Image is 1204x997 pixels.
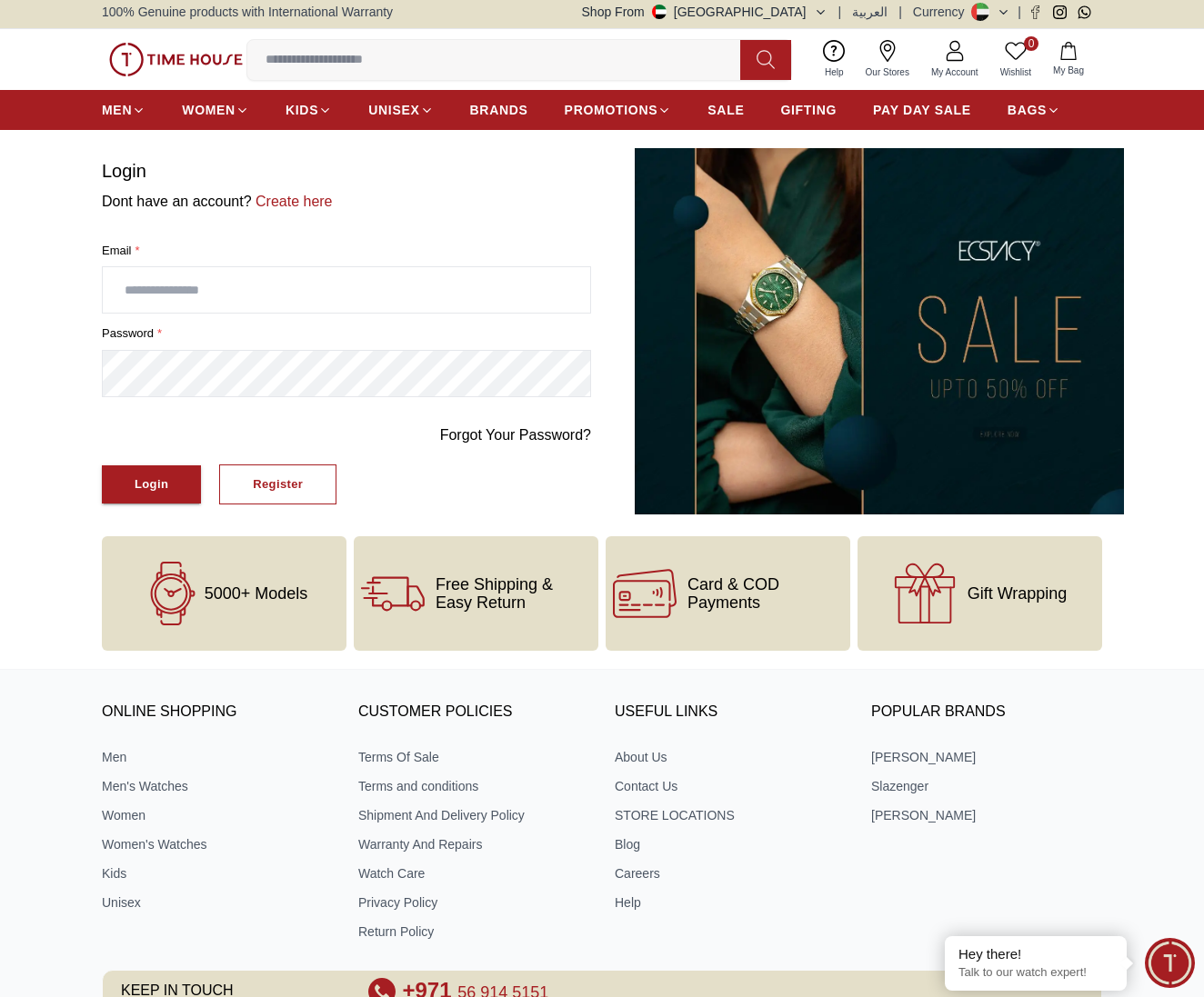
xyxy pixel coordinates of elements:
a: [PERSON_NAME] [871,806,1102,824]
h3: Popular Brands [871,699,1102,726]
a: Privacy Policy [358,893,589,912]
p: Dont have an account? [102,191,591,213]
span: Wishlist [993,65,1038,79]
span: My Account [924,65,986,79]
a: Return Policy [358,922,589,941]
div: Register [253,474,303,495]
a: Men's Watches [102,777,333,795]
button: Login [102,465,201,504]
div: Currency [913,3,972,21]
a: Women [102,806,333,824]
a: PAY DAY SALE [873,94,971,126]
h3: USEFUL LINKS [615,699,846,726]
a: Forgot Your Password? [440,424,591,446]
span: WOMEN [182,101,236,119]
a: Help [615,893,846,912]
a: Kids [102,864,333,882]
a: PROMOTIONS [565,94,672,126]
span: SALE [707,101,744,119]
a: Terms and conditions [358,777,589,795]
a: Shipment And Delivery Policy [358,806,589,824]
a: UNISEX [368,94,433,126]
span: Free Shipping & Easy Return [436,575,591,612]
span: | [1018,3,1021,21]
span: 0 [1024,36,1038,51]
a: Instagram [1053,5,1067,19]
a: Blog [615,835,846,853]
a: BRANDS [470,94,528,126]
a: Facebook [1028,5,1042,19]
span: MEN [102,101,132,119]
div: Chat Widget [1145,938,1195,988]
span: My Bag [1046,64,1091,77]
a: WOMEN [182,94,249,126]
label: Email [102,242,591,260]
span: BAGS [1008,101,1047,119]
span: PROMOTIONS [565,101,658,119]
img: United Arab Emirates [652,5,667,19]
label: password [102,324,591,343]
span: UNISEX [368,101,419,119]
a: [PERSON_NAME] [871,748,1102,766]
a: SALE [707,94,744,126]
a: Whatsapp [1078,5,1091,19]
p: Talk to our watch expert! [958,965,1113,981]
a: MEN [102,94,145,126]
h3: ONLINE SHOPPING [102,699,333,726]
a: About Us [615,748,846,766]
span: 5000+ Models [205,584,308,603]
a: GIFTING [780,94,837,126]
span: 100% Genuine products with International Warranty [102,3,393,21]
img: ... [109,43,243,76]
button: Shop From[GEOGRAPHIC_DATA] [582,3,828,21]
a: KIDS [286,94,332,126]
a: Contact Us [615,777,846,795]
a: 0Wishlist [989,36,1042,83]
h3: CUSTOMER POLICIES [358,699,589,726]
h1: Login [102,158,591,184]
a: Warranty And Repairs [358,835,589,853]
a: Help [814,36,855,83]
div: Hey there! [958,945,1113,963]
span: GIFTING [780,101,837,119]
a: BAGS [1008,94,1060,126]
span: | [838,3,842,21]
span: Gift Wrapping [968,584,1068,603]
a: STORE LOCATIONS [615,806,846,824]
a: Unisex [102,893,333,912]
div: Login [135,474,168,495]
a: Careers [615,864,846,882]
span: BRANDS [470,101,528,119]
span: Our Stores [858,65,917,79]
button: My Bag [1042,38,1095,81]
button: Register [219,464,336,505]
a: Slazenger [871,777,1102,795]
a: Women's Watches [102,835,333,853]
a: Watch Care [358,864,589,882]
span: Help [818,65,851,79]
a: Our Stores [855,36,920,83]
img: ... [635,148,1124,514]
span: KIDS [286,101,318,119]
button: العربية [852,3,888,21]
a: Create here [252,194,333,209]
a: Terms Of Sale [358,748,589,766]
span: Card & COD Payments [687,575,843,612]
span: PAY DAY SALE [873,101,971,119]
span: | [898,3,902,21]
a: Men [102,748,333,766]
